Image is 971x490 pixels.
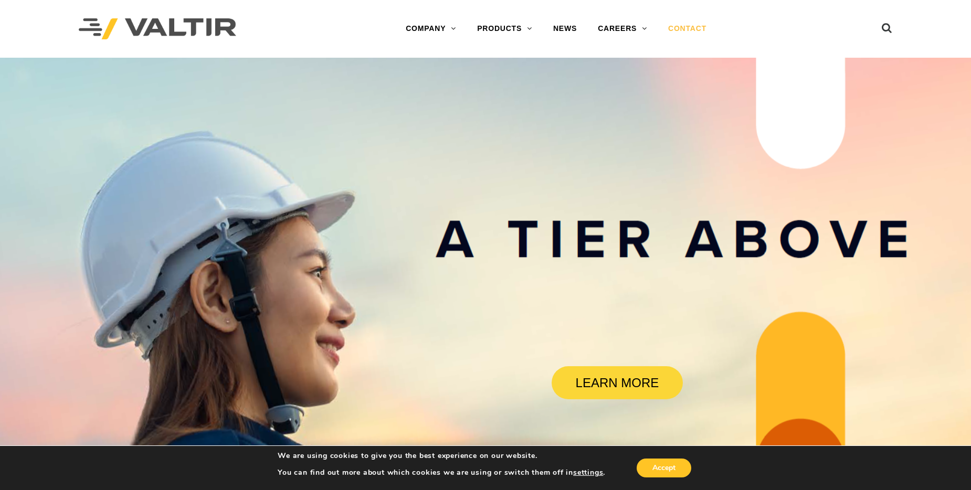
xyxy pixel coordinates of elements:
a: COMPANY [395,18,467,39]
a: PRODUCTS [467,18,543,39]
button: settings [573,468,603,477]
a: CAREERS [587,18,658,39]
a: NEWS [543,18,587,39]
p: You can find out more about which cookies we are using or switch them off in . [278,468,605,477]
button: Accept [637,459,691,477]
img: Valtir [79,18,236,40]
a: LEARN MORE [552,366,683,399]
p: We are using cookies to give you the best experience on our website. [278,451,605,461]
a: CONTACT [658,18,717,39]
